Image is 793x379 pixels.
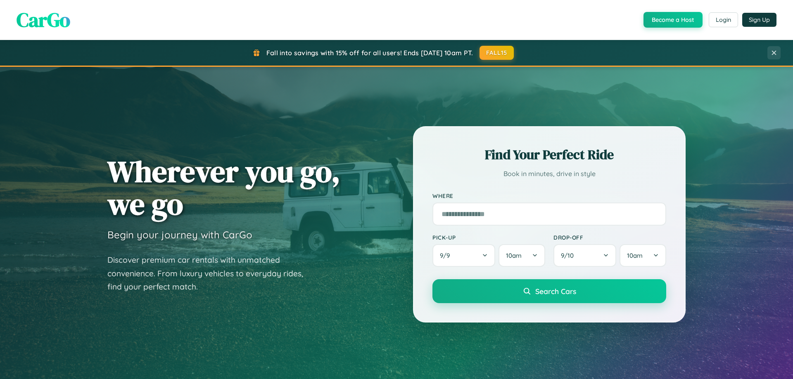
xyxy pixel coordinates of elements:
[742,13,776,27] button: Sign Up
[709,12,738,27] button: Login
[620,244,666,267] button: 10am
[17,6,70,33] span: CarGo
[266,49,473,57] span: Fall into savings with 15% off for all users! Ends [DATE] 10am PT.
[643,12,703,28] button: Become a Host
[107,155,340,220] h1: Wherever you go, we go
[432,279,666,303] button: Search Cars
[627,252,643,259] span: 10am
[432,234,545,241] label: Pick-up
[432,192,666,199] label: Where
[107,253,314,294] p: Discover premium car rentals with unmatched convenience. From luxury vehicles to everyday rides, ...
[480,46,514,60] button: FALL15
[432,244,495,267] button: 9/9
[432,168,666,180] p: Book in minutes, drive in style
[506,252,522,259] span: 10am
[499,244,545,267] button: 10am
[553,244,616,267] button: 9/10
[561,252,578,259] span: 9 / 10
[553,234,666,241] label: Drop-off
[535,287,576,296] span: Search Cars
[432,146,666,164] h2: Find Your Perfect Ride
[440,252,454,259] span: 9 / 9
[107,228,252,241] h3: Begin your journey with CarGo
